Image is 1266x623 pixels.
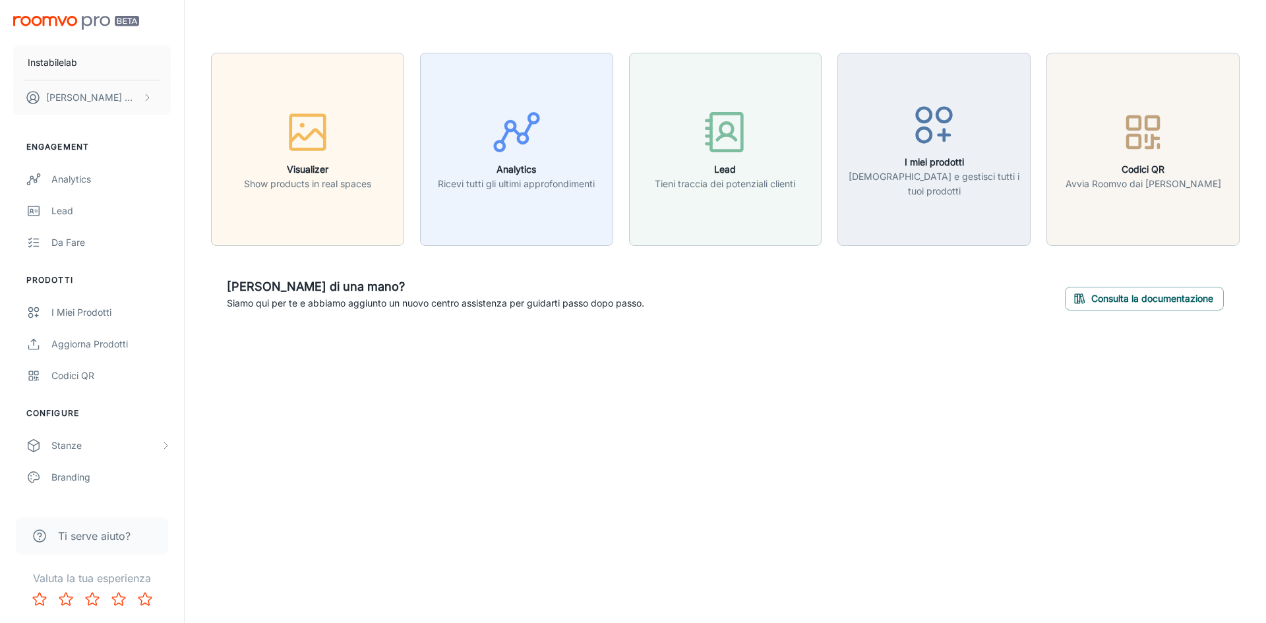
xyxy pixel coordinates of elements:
button: Codici QRAvvia Roomvo dai [PERSON_NAME] [1046,53,1240,246]
a: AnalyticsRicevi tutti gli ultimi approfondimenti [420,142,613,155]
button: AnalyticsRicevi tutti gli ultimi approfondimenti [420,53,613,246]
h6: Visualizer [244,162,371,177]
h6: I miei prodotti [846,155,1022,169]
img: Roomvo PRO Beta [13,16,139,30]
button: Instabilelab [13,45,171,80]
a: Codici QRAvvia Roomvo dai [PERSON_NAME] [1046,142,1240,155]
button: VisualizerShow products in real spaces [211,53,404,246]
p: [PERSON_NAME] Menin [46,90,139,105]
button: LeadTieni traccia dei potenziali clienti [629,53,822,246]
button: I miei prodotti[DEMOGRAPHIC_DATA] e gestisci tutti i tuoi prodotti [837,53,1031,246]
div: Aggiorna prodotti [51,337,171,351]
a: Consulta la documentazione [1065,291,1224,304]
h6: Lead [655,162,795,177]
h6: Analytics [438,162,595,177]
div: Lead [51,204,171,218]
p: [DEMOGRAPHIC_DATA] e gestisci tutti i tuoi prodotti [846,169,1022,198]
button: Consulta la documentazione [1065,287,1224,311]
p: Instabilelab [28,55,77,70]
p: Show products in real spaces [244,177,371,191]
p: Avvia Roomvo dai [PERSON_NAME] [1066,177,1221,191]
a: LeadTieni traccia dei potenziali clienti [629,142,822,155]
button: [PERSON_NAME] Menin [13,80,171,115]
h6: Codici QR [1066,162,1221,177]
div: Da fare [51,235,171,250]
p: Ricevi tutti gli ultimi approfondimenti [438,177,595,191]
a: I miei prodotti[DEMOGRAPHIC_DATA] e gestisci tutti i tuoi prodotti [837,142,1031,155]
div: Analytics [51,172,171,187]
div: I miei prodotti [51,305,171,320]
p: Tieni traccia dei potenziali clienti [655,177,795,191]
div: Codici QR [51,369,171,383]
h6: [PERSON_NAME] di una mano? [227,278,644,296]
p: Siamo qui per te e abbiamo aggiunto un nuovo centro assistenza per guidarti passo dopo passo. [227,296,644,311]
